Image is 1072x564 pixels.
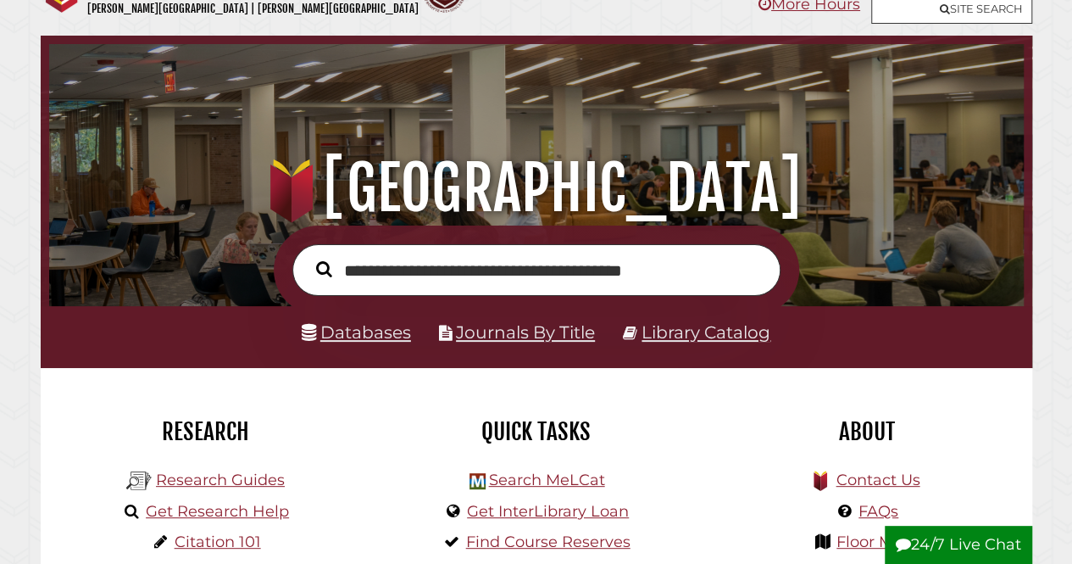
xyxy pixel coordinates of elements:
[308,257,341,282] button: Search
[456,321,595,343] a: Journals By Title
[146,502,289,521] a: Get Research Help
[467,502,629,521] a: Get InterLibrary Loan
[316,260,332,277] i: Search
[466,533,630,551] a: Find Course Reserves
[858,502,898,521] a: FAQs
[175,533,261,551] a: Citation 101
[836,533,920,551] a: Floor Maps
[469,473,486,489] img: Hekman Library Logo
[156,471,285,489] a: Research Guides
[126,468,152,494] img: Hekman Library Logo
[384,417,689,446] h2: Quick Tasks
[302,321,411,343] a: Databases
[714,417,1019,446] h2: About
[836,471,919,489] a: Contact Us
[488,471,604,489] a: Search MeLCat
[64,151,1007,226] h1: [GEOGRAPHIC_DATA]
[53,417,358,446] h2: Research
[642,321,770,343] a: Library Catalog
